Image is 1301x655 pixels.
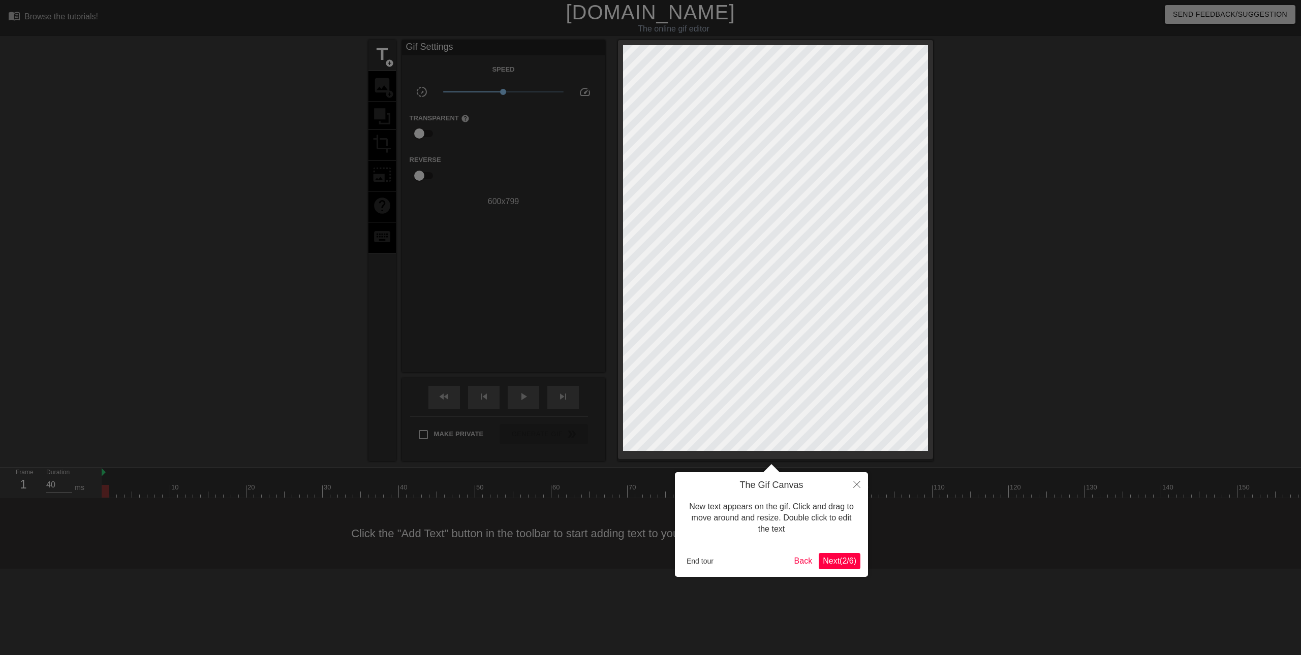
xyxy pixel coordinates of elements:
button: Back [790,553,817,569]
button: Close [846,472,868,496]
button: Next [819,553,860,569]
span: Next ( 2 / 6 ) [823,556,856,565]
button: End tour [683,553,718,569]
h4: The Gif Canvas [683,480,860,491]
div: New text appears on the gif. Click and drag to move around and resize. Double click to edit the text [683,491,860,545]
